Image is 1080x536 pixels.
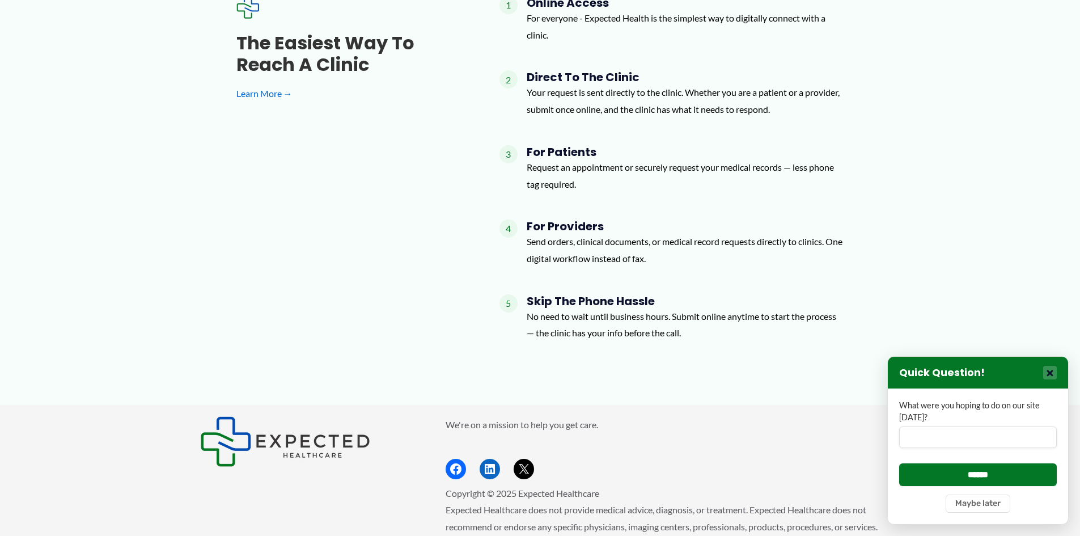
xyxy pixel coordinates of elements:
h3: Quick Question! [899,366,985,379]
a: Learn More → [236,85,463,102]
button: Maybe later [946,495,1010,513]
p: Send orders, clinical documents, or medical record requests directly to clinics. One digital work... [527,233,844,267]
h4: Skip the Phone Hassle [527,294,844,308]
aside: Footer Widget 1 [200,416,417,467]
span: 2 [499,70,518,88]
span: Copyright © 2025 Expected Healthcare [446,488,599,499]
h4: For Providers [527,220,844,233]
span: 3 [499,145,518,163]
img: Expected Healthcare Logo - side, dark font, small [200,416,370,467]
aside: Footer Widget 2 [446,416,880,479]
span: 4 [499,220,518,238]
h4: Direct to the Clinic [527,70,844,84]
h4: For Patients [527,145,844,159]
p: Your request is sent directly to the clinic. Whether you are a patient or a provider, submit once... [527,84,844,117]
button: Close [1043,366,1057,379]
h3: The Easiest Way to Reach a Clinic [236,32,463,76]
p: No need to wait until business hours. Submit online anytime to start the process — the clinic has... [527,308,844,341]
p: Request an appointment or securely request your medical records — less phone tag required. [527,159,844,192]
span: 5 [499,294,518,313]
p: For everyone - Expected Health is the simplest way to digitally connect with a clinic. [527,10,844,43]
p: We're on a mission to help you get care. [446,416,880,433]
label: What were you hoping to do on our site [DATE]? [899,400,1057,423]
